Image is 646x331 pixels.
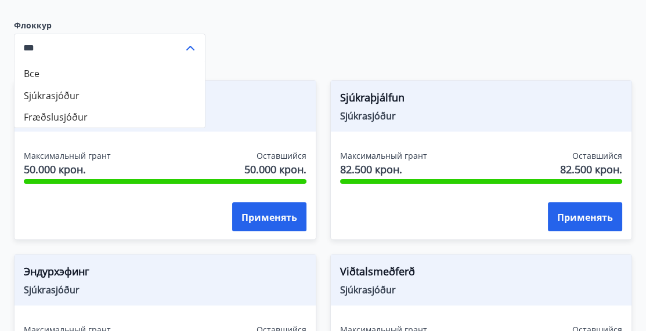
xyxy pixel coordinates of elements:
[24,162,86,176] font: 50.000 крон.
[340,110,396,122] font: Sjúkrasjóður
[244,162,306,176] font: 50.000 крон.
[340,150,427,161] font: Максимальный грант
[560,162,622,176] font: 82.500 крон.
[257,150,306,161] font: Оставшийся
[557,211,613,224] font: Применять
[24,283,80,296] font: Sjúkrasjóður
[232,202,306,231] button: Применять
[340,162,402,176] font: 82.500 крон.
[572,150,622,161] font: Оставшийся
[24,264,89,278] font: Эндурхэфинг
[24,89,80,101] font: Sjúkrasjóður
[24,67,39,80] font: Все
[548,202,622,231] button: Применять
[241,211,297,224] font: Применять
[14,20,52,31] font: Флоккур
[24,150,111,161] font: Максимальный грант
[340,90,405,104] font: Sjúkraþjálfun
[340,283,396,296] font: Sjúkrasjóður
[340,264,415,278] font: Viðtalsmeðferð
[24,111,88,123] font: Fræðslusjóður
